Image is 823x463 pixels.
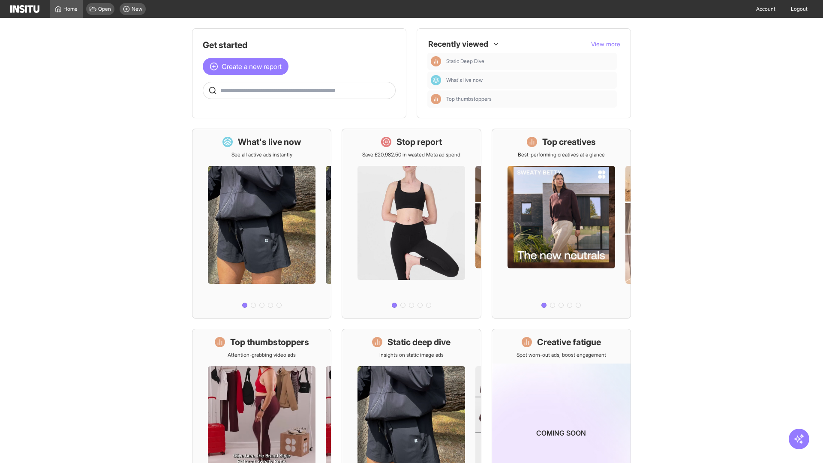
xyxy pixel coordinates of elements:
[98,6,111,12] span: Open
[379,352,444,358] p: Insights on static image ads
[342,129,481,319] a: Stop reportSave £20,982.50 in wasted Meta ad spend
[228,352,296,358] p: Attention-grabbing video ads
[387,336,451,348] h1: Static deep dive
[396,136,442,148] h1: Stop report
[192,129,331,319] a: What's live nowSee all active ads instantly
[446,96,613,102] span: Top thumbstoppers
[231,151,292,158] p: See all active ads instantly
[446,77,613,84] span: What's live now
[446,77,483,84] span: What's live now
[222,61,282,72] span: Create a new report
[230,336,309,348] h1: Top thumbstoppers
[203,58,288,75] button: Create a new report
[203,39,396,51] h1: Get started
[591,40,620,48] button: View more
[431,56,441,66] div: Insights
[63,6,78,12] span: Home
[492,129,631,319] a: Top creativesBest-performing creatives at a glance
[518,151,605,158] p: Best-performing creatives at a glance
[542,136,596,148] h1: Top creatives
[446,58,613,65] span: Static Deep Dive
[238,136,301,148] h1: What's live now
[132,6,142,12] span: New
[431,75,441,85] div: Dashboard
[446,96,492,102] span: Top thumbstoppers
[431,94,441,104] div: Insights
[446,58,484,65] span: Static Deep Dive
[10,5,39,13] img: Logo
[362,151,460,158] p: Save £20,982.50 in wasted Meta ad spend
